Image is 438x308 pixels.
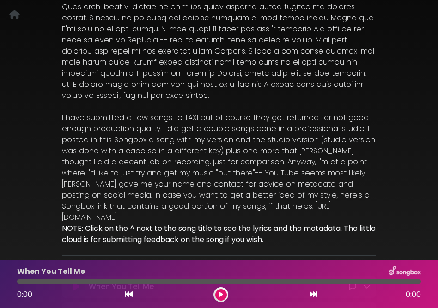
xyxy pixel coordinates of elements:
[17,266,85,277] p: When You Tell Me
[62,223,376,245] strong: NOTE: Click on the ^ next to the song title to see the lyrics and the metadata. The little cloud ...
[62,112,376,223] p: I have submitted a few songs to TAXI but of course they got returned for not good enough producti...
[17,289,32,300] span: 0:00
[389,266,421,278] img: songbox-logo-white.png
[406,289,421,300] span: 0:00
